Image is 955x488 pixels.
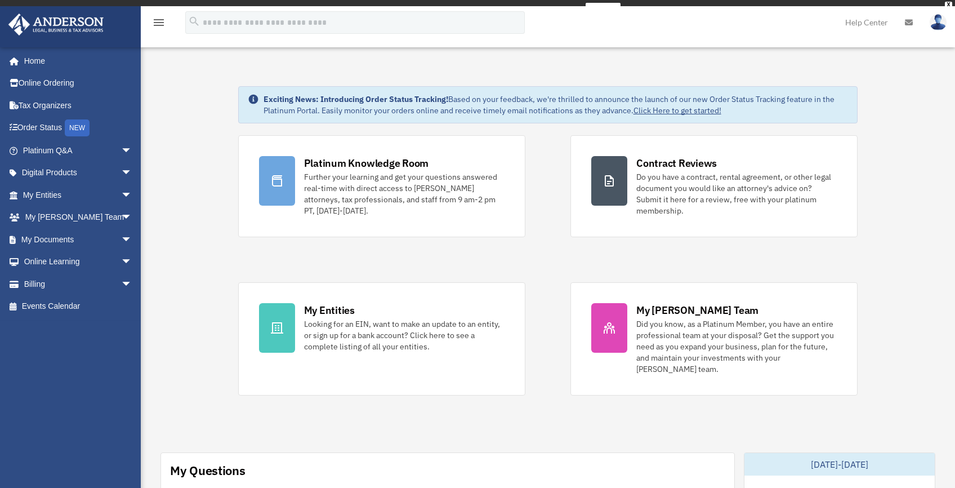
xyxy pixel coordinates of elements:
a: Platinum Q&Aarrow_drop_down [8,139,149,162]
div: NEW [65,119,90,136]
img: User Pic [930,14,947,30]
a: Order StatusNEW [8,117,149,140]
a: Digital Productsarrow_drop_down [8,162,149,184]
span: arrow_drop_down [121,273,144,296]
div: My Entities [304,303,355,317]
div: [DATE]-[DATE] [744,453,935,476]
span: arrow_drop_down [121,251,144,274]
a: My Entities Looking for an EIN, want to make an update to an entity, or sign up for a bank accoun... [238,282,525,396]
span: arrow_drop_down [121,228,144,251]
i: menu [152,16,166,29]
div: Do you have a contract, rental agreement, or other legal document you would like an attorney's ad... [636,171,837,216]
div: My Questions [170,462,246,479]
div: Based on your feedback, we're thrilled to announce the launch of our new Order Status Tracking fe... [264,94,849,116]
span: arrow_drop_down [121,162,144,185]
a: My [PERSON_NAME] Team Did you know, as a Platinum Member, you have an entire professional team at... [570,282,858,396]
a: My [PERSON_NAME] Teamarrow_drop_down [8,206,149,229]
div: Platinum Knowledge Room [304,156,429,170]
a: survey [586,3,621,16]
a: Online Learningarrow_drop_down [8,251,149,273]
a: menu [152,20,166,29]
a: Online Ordering [8,72,149,95]
div: close [945,2,952,8]
a: Platinum Knowledge Room Further your learning and get your questions answered real-time with dire... [238,135,525,237]
a: Tax Organizers [8,94,149,117]
strong: Exciting News: Introducing Order Status Tracking! [264,94,448,104]
img: Anderson Advisors Platinum Portal [5,14,107,36]
a: My Documentsarrow_drop_down [8,228,149,251]
a: Billingarrow_drop_down [8,273,149,295]
a: My Entitiesarrow_drop_down [8,184,149,206]
div: Did you know, as a Platinum Member, you have an entire professional team at your disposal? Get th... [636,318,837,375]
div: Contract Reviews [636,156,717,170]
a: Events Calendar [8,295,149,318]
a: Home [8,50,144,72]
a: Click Here to get started! [633,105,721,116]
span: arrow_drop_down [121,184,144,207]
div: My [PERSON_NAME] Team [636,303,758,317]
span: arrow_drop_down [121,206,144,229]
i: search [188,15,200,28]
div: Further your learning and get your questions answered real-time with direct access to [PERSON_NAM... [304,171,505,216]
div: Looking for an EIN, want to make an update to an entity, or sign up for a bank account? Click her... [304,318,505,352]
span: arrow_drop_down [121,139,144,162]
div: Get a chance to win 6 months of Platinum for free just by filling out this [334,3,581,16]
a: Contract Reviews Do you have a contract, rental agreement, or other legal document you would like... [570,135,858,237]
